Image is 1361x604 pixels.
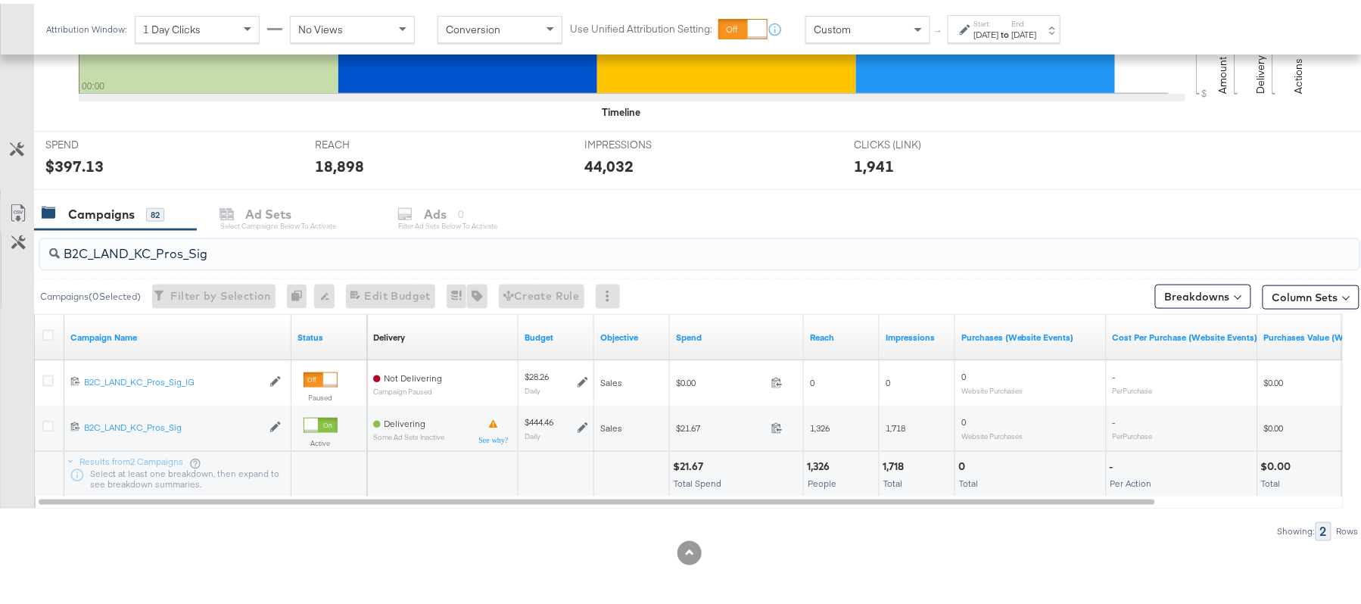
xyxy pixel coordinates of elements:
[297,328,361,340] a: Shows the current state of your Ad Campaign.
[854,134,967,148] span: CLICKS (LINK)
[600,373,622,385] span: Sales
[570,18,712,33] label: Use Unified Attribution Setting:
[808,474,836,485] span: People
[70,328,285,340] a: Your campaign name.
[932,26,946,31] span: ↑
[1113,413,1116,424] span: -
[446,19,500,33] span: Conversion
[143,19,201,33] span: 1 Day Clicks
[298,19,343,33] span: No Views
[886,373,890,385] span: 0
[1155,281,1251,305] button: Breakdowns
[1110,474,1152,485] span: Per Action
[1113,382,1153,391] sub: Per Purchase
[84,372,262,385] div: B2C_LAND_KC_Pros_Sig_IG
[854,151,894,173] div: 1,941
[959,474,978,485] span: Total
[60,229,1239,259] input: Search Campaigns by Name, ID or Objective
[814,19,851,33] span: Custom
[1012,15,1037,25] label: End:
[810,328,874,340] a: The number of people your ad was served to.
[810,373,814,385] span: 0
[315,134,428,148] span: REACH
[961,413,966,424] span: 0
[525,367,549,379] div: $28.26
[676,328,798,340] a: The total amount spent to date.
[525,382,540,391] sub: Daily
[68,202,135,219] div: Campaigns
[373,328,405,340] div: Delivery
[40,286,141,300] div: Campaigns ( 0 Selected)
[45,134,159,148] span: SPEND
[373,328,405,340] a: Reflects the ability of your Ad Campaign to achieve delivery based on ad states, schedule and bud...
[1110,456,1118,470] div: -
[600,328,664,340] a: Your campaign's objective.
[584,151,634,173] div: 44,032
[883,474,902,485] span: Total
[807,456,834,470] div: 1,326
[673,456,708,470] div: $21.67
[45,151,104,173] div: $397.13
[84,418,262,430] div: B2C_LAND_KC_Pros_Sig
[1263,282,1359,306] button: Column Sets
[810,419,830,430] span: 1,326
[961,367,966,378] span: 0
[999,25,1012,36] strong: to
[525,328,588,340] a: The maximum amount you're willing to spend on your ads, on average each day or over the lifetime ...
[1264,419,1284,430] span: $0.00
[1113,367,1116,378] span: -
[315,151,364,173] div: 18,898
[883,456,908,470] div: 1,718
[974,25,999,37] div: [DATE]
[961,328,1101,340] a: The number of times a purchase was made tracked by your Custom Audience pixel on your website aft...
[584,134,698,148] span: IMPRESSIONS
[1254,51,1268,90] text: Delivery
[146,204,164,218] div: 82
[373,384,442,392] sub: Campaign Paused
[84,372,262,385] a: B2C_LAND_KC_Pros_Sig_IG
[1264,373,1284,385] span: $0.00
[45,20,127,31] div: Attribution Window:
[373,429,444,437] sub: Some Ad Sets Inactive
[84,418,262,431] a: B2C_LAND_KC_Pros_Sig
[1262,474,1281,485] span: Total
[961,428,1023,437] sub: Website Purchases
[304,434,338,444] label: Active
[1012,25,1037,37] div: [DATE]
[287,281,314,305] div: 0
[886,328,949,340] a: The number of times your ad was served. On mobile apps an ad is counted as served the first time ...
[676,373,765,385] span: $0.00
[974,15,999,25] label: Start:
[1113,428,1153,437] sub: Per Purchase
[1316,518,1331,537] div: 2
[525,413,553,425] div: $444.46
[384,414,425,425] span: Delivering
[1261,456,1296,470] div: $0.00
[600,419,622,430] span: Sales
[1113,328,1258,340] a: The average cost for each purchase tracked by your Custom Audience pixel on your website after pe...
[304,389,338,399] label: Paused
[1216,23,1230,90] text: Amount (USD)
[958,456,970,470] div: 0
[1292,54,1306,90] text: Actions
[886,419,905,430] span: 1,718
[525,428,540,437] sub: Daily
[961,382,1023,391] sub: Website Purchases
[384,369,442,380] span: Not Delivering
[1336,523,1359,534] div: Rows
[674,474,721,485] span: Total Spend
[602,101,640,116] div: Timeline
[1277,523,1316,534] div: Showing:
[676,419,765,430] span: $21.67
